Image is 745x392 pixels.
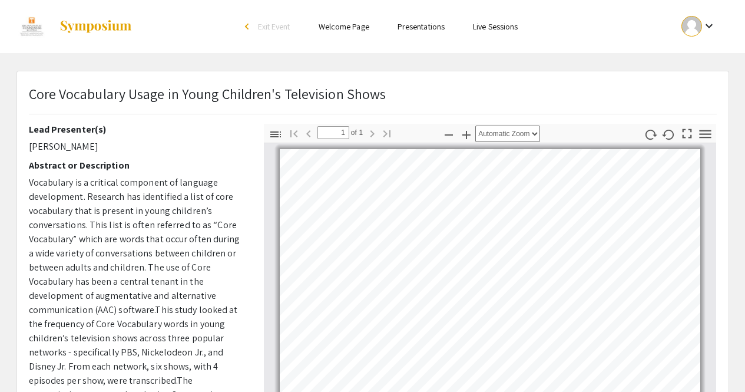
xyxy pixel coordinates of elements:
[258,21,290,32] span: Exit Event
[16,12,48,41] img: Discovery Day 2024
[695,126,715,143] button: Tools
[29,140,246,154] p: [PERSON_NAME]
[284,124,304,141] button: Go to First Page
[473,21,518,32] a: Live Sessions
[59,19,133,34] img: Symposium by ForagerOne
[29,176,240,316] span: Vocabulary is a critical component of language development. Research has identified a list of cor...
[299,124,319,141] button: Previous Page
[702,19,716,33] mat-icon: Expand account dropdown
[677,124,697,141] button: Switch to Presentation Mode
[349,126,363,139] span: of 1
[398,21,445,32] a: Presentations
[266,126,286,143] button: Toggle Sidebar
[319,21,369,32] a: Welcome Page
[475,126,540,142] select: Zoom
[640,126,660,143] button: Rotate Clockwise
[658,126,678,143] button: Rotate Counterclockwise
[9,339,50,383] iframe: Chat
[29,160,246,171] h2: Abstract or Description
[29,83,386,104] p: Core Vocabulary Usage in Young Children's Television Shows
[16,12,133,41] a: Discovery Day 2024
[439,126,459,143] button: Zoom Out
[362,124,382,141] button: Next Page
[669,13,729,39] button: Expand account dropdown
[456,126,476,143] button: Zoom In
[245,23,252,30] div: arrow_back_ios
[29,124,246,135] h2: Lead Presenter(s)
[377,124,397,141] button: Go to Last Page
[317,126,349,139] input: Page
